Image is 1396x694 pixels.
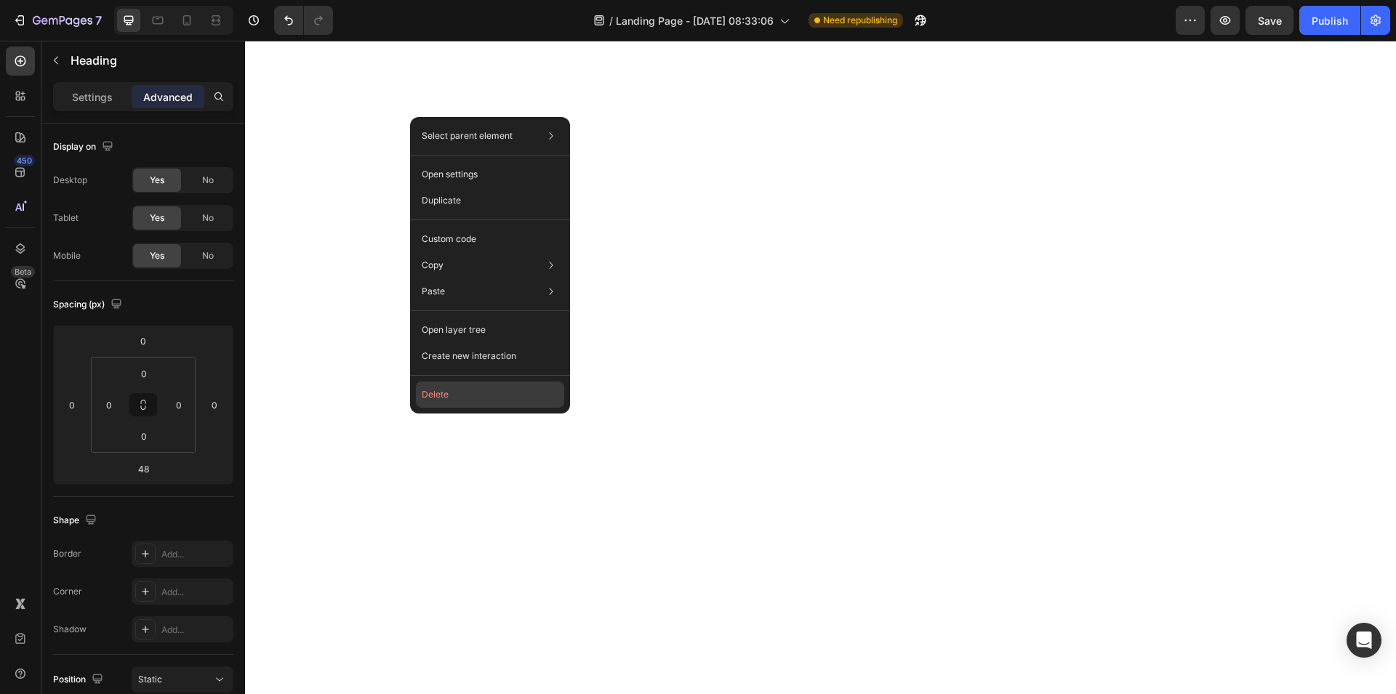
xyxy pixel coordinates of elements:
[422,129,513,142] p: Select parent element
[422,285,445,298] p: Paste
[1347,623,1381,658] div: Open Intercom Messenger
[202,211,214,225] span: No
[161,624,230,637] div: Add...
[616,13,774,28] span: Landing Page - [DATE] 08:33:06
[161,548,230,561] div: Add...
[161,586,230,599] div: Add...
[129,330,158,352] input: 0
[53,174,87,187] div: Desktop
[1299,6,1360,35] button: Publish
[53,623,87,636] div: Shadow
[98,394,120,416] input: 0px
[422,194,461,207] p: Duplicate
[129,363,159,384] input: 0px
[609,13,613,28] span: /
[823,14,897,27] span: Need republishing
[53,249,81,262] div: Mobile
[129,458,158,480] input: 48
[72,89,113,105] p: Settings
[61,394,83,416] input: 0
[422,168,478,181] p: Open settings
[150,249,164,262] span: Yes
[53,547,81,560] div: Border
[1258,15,1282,27] span: Save
[53,511,100,530] div: Shape
[1312,13,1348,28] div: Publish
[150,174,164,187] span: Yes
[11,266,35,278] div: Beta
[53,295,125,315] div: Spacing (px)
[422,323,486,336] p: Open layer tree
[422,233,476,246] p: Custom code
[1245,6,1293,35] button: Save
[53,585,82,598] div: Corner
[168,394,190,416] input: 0px
[422,349,516,363] p: Create new interaction
[95,12,102,29] p: 7
[6,6,108,35] button: 7
[53,211,79,225] div: Tablet
[150,211,164,225] span: Yes
[204,394,225,416] input: 0
[274,6,333,35] div: Undo/Redo
[138,674,162,685] span: Static
[129,425,159,447] input: 0px
[202,249,214,262] span: No
[422,259,444,272] p: Copy
[53,137,116,157] div: Display on
[416,382,564,408] button: Delete
[53,670,106,690] div: Position
[132,666,233,693] button: Static
[71,52,228,69] p: Heading
[245,41,1396,694] iframe: Design area
[14,155,35,166] div: 450
[202,174,214,187] span: No
[143,89,193,105] p: Advanced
